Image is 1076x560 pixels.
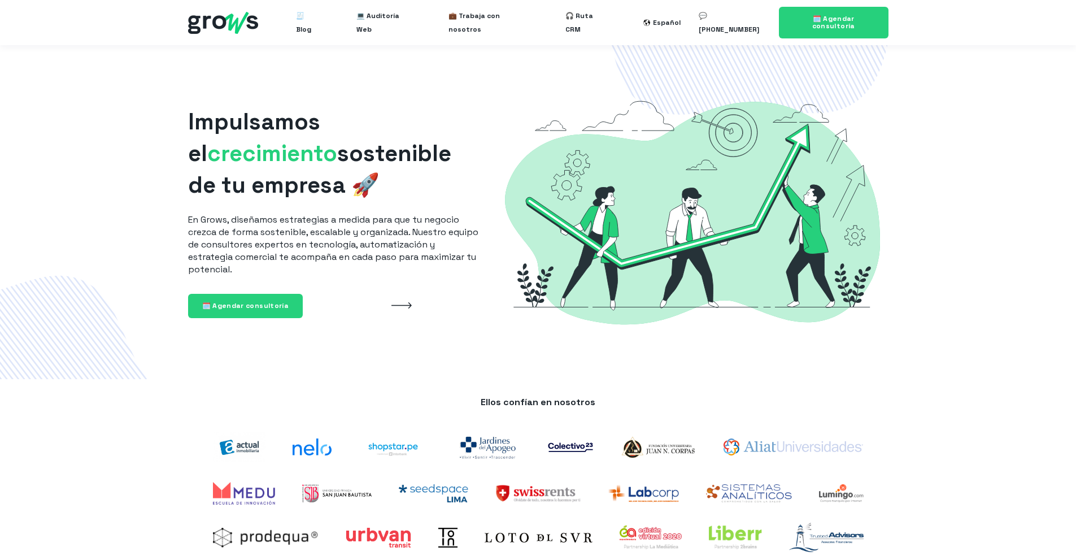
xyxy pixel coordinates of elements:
[620,526,682,550] img: expoalimentaria
[779,7,888,38] a: 🗓️ Agendar consultoría
[188,12,258,34] img: grows - hubspot
[199,396,877,409] p: Ellos confían en nosotros
[356,5,412,41] a: 💻 Auditoría Web
[724,439,863,455] img: aliat-universidades
[188,214,478,276] p: En Grows, diseñamos estrategias a medida para que tu negocio crezca de forma sostenible, escalabl...
[213,528,319,548] img: prodequa
[706,484,792,502] img: Sistemas analíticos
[709,526,762,550] img: liberr
[207,139,337,168] span: crecimiento
[293,439,332,455] img: nelo
[620,435,696,460] img: logo-Corpas
[359,435,428,460] img: shoptarpe
[789,523,864,552] img: logo-trusted-advisors-marzo2021
[608,484,679,502] img: Labcorp
[565,5,607,41] a: 🎧 Ruta CRM
[346,528,411,548] img: Urbvan
[699,5,765,41] a: 💬 [PHONE_NUMBER]
[819,484,864,502] img: Lumingo
[213,482,275,505] img: Medu Academy
[496,81,888,343] img: Grows-Growth-Marketing-Hacking-Hubspot
[548,442,593,452] img: co23
[448,5,529,41] a: 💼 Trabaja con nosotros
[438,528,458,548] img: Toin
[302,484,372,502] img: UPSJB
[188,106,478,201] h1: Impulsamos el sostenible de tu empresa 🚀
[202,301,289,310] span: 🗓️ Agendar consultoría
[455,430,521,464] img: jardines-del-apogeo
[399,484,468,502] img: Seedspace Lima
[296,5,320,41] a: 🧾 Blog
[213,432,266,462] img: actual-inmobiliaria
[188,294,303,318] a: 🗓️ Agendar consultoría
[653,16,681,29] div: Español
[485,533,593,542] img: Loto del sur
[495,484,581,502] img: SwissRents
[812,14,855,31] span: 🗓️ Agendar consultoría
